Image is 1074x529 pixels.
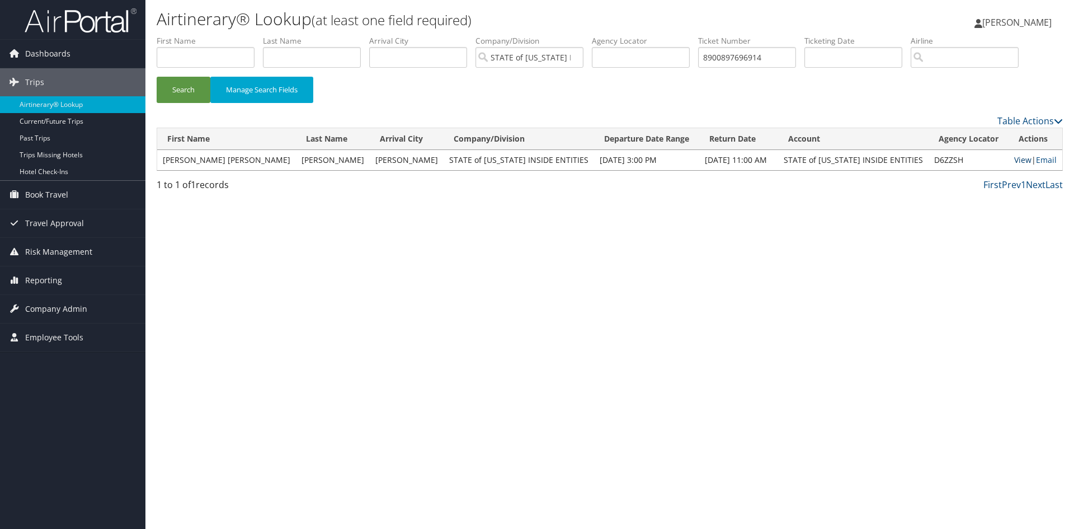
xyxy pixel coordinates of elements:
button: Manage Search Fields [210,77,313,103]
label: First Name [157,35,263,46]
a: First [983,179,1002,191]
td: STATE of [US_STATE] INSIDE ENTITIES [778,150,929,170]
a: Last [1045,179,1063,191]
label: Ticketing Date [804,35,911,46]
a: Email [1036,155,1057,165]
a: Table Actions [997,115,1063,127]
th: Last Name: activate to sort column ascending [296,128,370,150]
label: Airline [911,35,1027,46]
td: | [1009,150,1062,170]
span: 1 [191,179,196,191]
th: First Name: activate to sort column ascending [157,128,296,150]
td: [DATE] 11:00 AM [699,150,778,170]
span: Book Travel [25,181,68,209]
span: Dashboards [25,40,70,68]
div: 1 to 1 of records [157,178,371,197]
td: [PERSON_NAME] [296,150,370,170]
th: Company/Division [444,128,594,150]
th: Departure Date Range: activate to sort column ascending [594,128,699,150]
th: Actions [1009,128,1062,150]
a: Prev [1002,179,1021,191]
span: Travel Approval [25,209,84,237]
img: airportal-logo.png [25,7,136,34]
th: Agency Locator: activate to sort column ascending [929,128,1009,150]
td: [DATE] 3:00 PM [594,150,699,170]
td: STATE of [US_STATE] INSIDE ENTITIES [444,150,594,170]
small: (at least one field required) [312,11,472,29]
th: Arrival City: activate to sort column ascending [370,128,444,150]
span: Employee Tools [25,324,83,352]
span: [PERSON_NAME] [982,16,1052,29]
label: Arrival City [369,35,475,46]
span: Trips [25,68,44,96]
th: Account: activate to sort column ascending [778,128,929,150]
th: Return Date: activate to sort column ascending [699,128,778,150]
h1: Airtinerary® Lookup [157,7,761,31]
a: 1 [1021,179,1026,191]
td: D6ZZSH [929,150,1009,170]
a: View [1014,155,1031,165]
span: Company Admin [25,295,87,323]
span: Risk Management [25,238,92,266]
a: Next [1026,179,1045,191]
label: Last Name [263,35,369,46]
a: [PERSON_NAME] [974,6,1063,39]
span: Reporting [25,266,62,294]
td: [PERSON_NAME] [PERSON_NAME] [157,150,296,170]
label: Company/Division [475,35,592,46]
label: Agency Locator [592,35,698,46]
td: [PERSON_NAME] [370,150,444,170]
label: Ticket Number [698,35,804,46]
button: Search [157,77,210,103]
